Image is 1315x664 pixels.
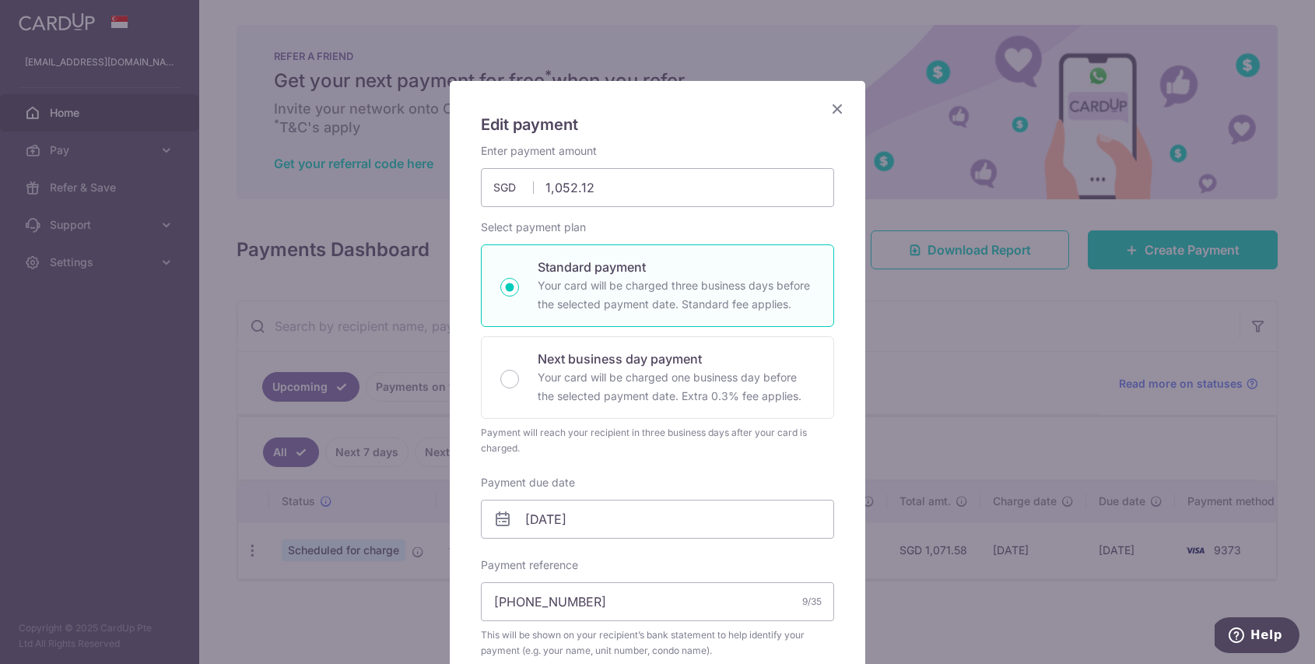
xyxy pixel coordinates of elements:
iframe: Opens a widget where you can find more information [1215,617,1299,656]
span: SGD [493,180,534,195]
label: Payment due date [481,475,575,490]
div: Payment will reach your recipient in three business days after your card is charged. [481,425,834,456]
p: Next business day payment [538,350,815,368]
span: This will be shown on your recipient’s bank statement to help identify your payment (e.g. your na... [481,627,834,659]
button: Close [828,100,847,118]
label: Select payment plan [481,220,586,235]
label: Enter payment amount [481,143,597,159]
p: Standard payment [538,258,815,276]
div: 9/35 [802,594,822,610]
label: Payment reference [481,557,578,573]
input: DD / MM / YYYY [481,500,834,539]
input: 0.00 [481,168,834,207]
h5: Edit payment [481,112,834,137]
p: Your card will be charged one business day before the selected payment date. Extra 0.3% fee applies. [538,368,815,406]
p: Your card will be charged three business days before the selected payment date. Standard fee appl... [538,276,815,314]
